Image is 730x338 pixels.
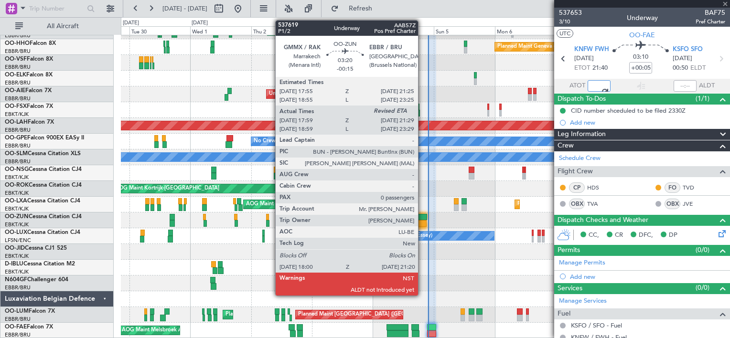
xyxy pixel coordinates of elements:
a: EBKT/KJK [5,268,29,275]
div: [DATE] [123,19,139,27]
span: N604GF [5,277,27,283]
div: Mon 6 [495,26,556,35]
span: OO-SLM [5,151,28,157]
span: CR [615,231,623,240]
span: Flight Crew [558,166,593,177]
div: Sun 5 [434,26,494,35]
div: AOG Maint Kortrijk-[GEOGRAPHIC_DATA] [115,181,219,196]
a: EBBR/BRU [5,142,31,149]
div: OBX [665,199,680,209]
span: KNFW FWH [574,45,609,54]
div: Planned Maint [GEOGRAPHIC_DATA] ([GEOGRAPHIC_DATA] National) [225,307,398,322]
span: 537653 [559,8,582,18]
a: LFSN/ENC [5,237,31,244]
a: OO-LXACessna Citation CJ4 [5,198,80,204]
div: Add new [570,118,725,127]
span: OO-ROK [5,182,29,188]
span: OO-LUM [5,308,29,314]
span: OO-VSF [5,56,27,62]
span: CC, [589,231,599,240]
input: --:-- [588,80,611,92]
a: OO-GPEFalcon 900EX EASy II [5,135,84,141]
span: DP [669,231,677,240]
span: OO-ELK [5,72,26,78]
a: EBKT/KJK [5,205,29,212]
span: OO-AIE [5,88,25,94]
button: All Aircraft [11,19,104,34]
a: EBKT/KJK [5,253,29,260]
div: OBX [569,199,585,209]
input: Trip Number [29,1,84,16]
div: Add new [570,273,725,281]
span: (1/1) [696,94,709,104]
span: OO-FSX [5,104,27,109]
div: AOG Maint Melsbroek Air Base [122,323,198,338]
span: OO-LAH [5,119,28,125]
div: Planned Maint Kortrijk-[GEOGRAPHIC_DATA] [517,197,629,211]
a: OO-ELKFalcon 8X [5,72,53,78]
a: EBBR/BRU [5,158,31,165]
a: D-IBLUCessna Citation M2 [5,261,75,267]
span: [DATE] [574,54,594,63]
a: OO-ZUNCessna Citation CJ4 [5,214,82,220]
div: Thu 2 [251,26,312,35]
div: Underway [627,13,658,23]
a: OO-LUXCessna Citation CJ4 [5,230,80,235]
a: OO-AIEFalcon 7X [5,88,52,94]
div: Unplanned Maint [GEOGRAPHIC_DATA] ([GEOGRAPHIC_DATA]) [269,87,426,101]
a: OO-ROKCessna Citation CJ4 [5,182,82,188]
div: Tue 30 [129,26,190,35]
a: OO-FAEFalcon 7X [5,324,53,330]
a: OO-LUMFalcon 7X [5,308,55,314]
div: Fri 3 [312,26,373,35]
a: OO-VSFFalcon 8X [5,56,53,62]
a: TVD [683,183,704,192]
span: 21:40 [592,63,608,73]
span: OO-NSG [5,167,29,172]
a: EBBR/BRU [5,79,31,86]
span: OO-HHO [5,41,30,46]
a: OO-SLMCessna Citation XLS [5,151,81,157]
a: EBKT/KJK [5,190,29,197]
div: No Crew Nancy (Essey) [376,229,432,243]
span: BAF75 [696,8,725,18]
div: Planned Maint [GEOGRAPHIC_DATA] ([GEOGRAPHIC_DATA] National) [298,307,471,322]
span: Crew [558,140,574,151]
div: CP [569,182,585,193]
a: EBBR/BRU [5,48,31,55]
a: EBKT/KJK [5,221,29,228]
span: Pref Charter [696,18,725,26]
a: EBKT/KJK [5,174,29,181]
a: EBBR/BRU [5,127,31,134]
a: EBKT/KJK [5,111,29,118]
div: No Crew Malaga [254,134,295,148]
a: EBBR/BRU [5,95,31,102]
a: N604GFChallenger 604 [5,277,68,283]
span: KSFO SFO [673,45,703,54]
span: Services [558,283,582,294]
div: Wed 1 [190,26,251,35]
span: OO-ZUN [5,214,29,220]
span: OO-FAE [5,324,27,330]
div: CID number shceduled to be filed 2330Z [571,106,686,115]
span: All Aircraft [25,23,101,30]
span: Dispatch Checks and Weather [558,215,648,226]
span: (0/0) [696,245,709,255]
span: Fuel [558,308,570,319]
button: UTC [557,29,573,38]
span: DFC, [639,231,653,240]
span: (0/0) [696,283,709,293]
a: OO-JIDCessna CJ1 525 [5,245,67,251]
span: Permits [558,245,580,256]
a: EBBR/BRU [5,284,31,291]
span: D-IBLU [5,261,23,267]
a: HDS [587,183,609,192]
a: EBBR/BRU [5,32,31,39]
div: [DATE] [192,19,208,27]
span: 00:50 [673,63,688,73]
span: OO-GPE [5,135,27,141]
span: ETOT [574,63,590,73]
span: OO-LXA [5,198,27,204]
span: [DATE] [673,54,692,63]
a: Manage Services [559,296,607,306]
